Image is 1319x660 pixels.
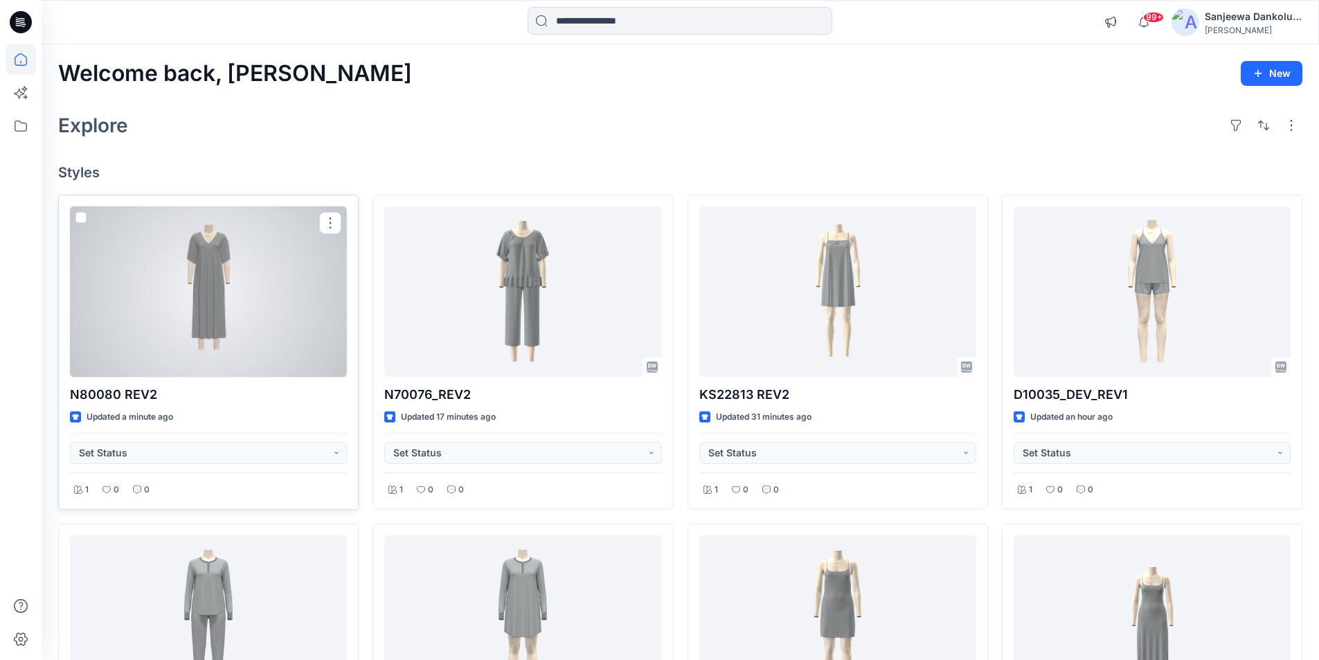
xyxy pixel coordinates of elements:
p: 0 [1088,483,1093,497]
p: 1 [1029,483,1032,497]
h4: Styles [58,164,1302,181]
p: Updated an hour ago [1030,410,1113,425]
span: 99+ [1143,12,1164,23]
a: D10035_DEV_REV1 [1014,206,1291,377]
p: 0 [144,483,150,497]
p: 0 [773,483,779,497]
p: Updated a minute ago [87,410,173,425]
button: New [1241,61,1302,86]
h2: Welcome back, [PERSON_NAME] [58,61,412,87]
p: 1 [715,483,718,497]
p: 0 [1057,483,1063,497]
p: N70076_REV2 [384,385,661,404]
a: N70076_REV2 [384,206,661,377]
p: 1 [85,483,89,497]
p: Updated 17 minutes ago [401,410,496,425]
p: 0 [428,483,433,497]
p: D10035_DEV_REV1 [1014,385,1291,404]
a: KS22813 REV2 [699,206,976,377]
p: 0 [458,483,464,497]
p: N80080 REV2 [70,385,347,404]
p: Updated 31 minutes ago [716,410,811,425]
img: avatar [1172,8,1199,36]
p: KS22813 REV2 [699,385,976,404]
div: Sanjeewa Dankoluwage [1205,8,1302,25]
a: N80080 REV2 [70,206,347,377]
div: [PERSON_NAME] [1205,25,1302,35]
p: 0 [743,483,748,497]
h2: Explore [58,114,128,136]
p: 1 [400,483,403,497]
p: 0 [114,483,119,497]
